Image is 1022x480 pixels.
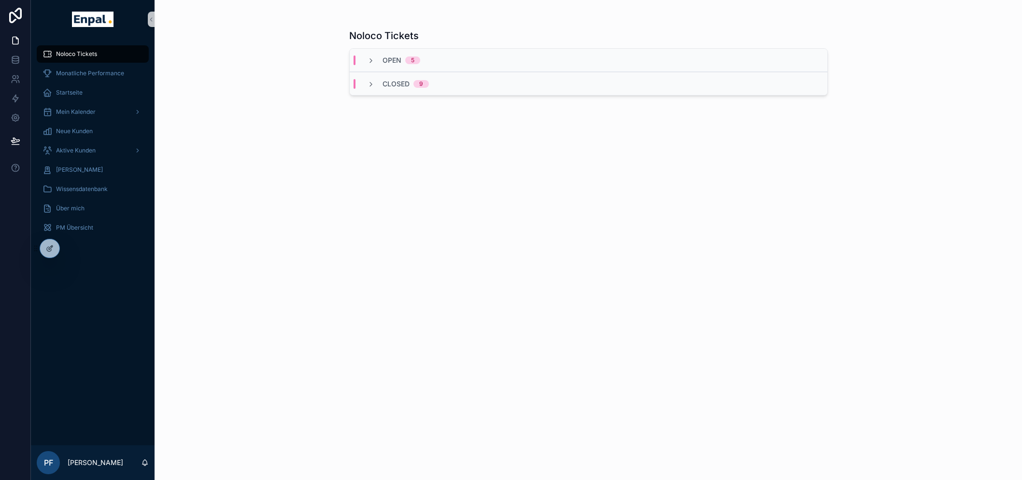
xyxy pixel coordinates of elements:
[56,69,124,77] span: Monatliche Performance
[349,29,419,42] h1: Noloco Tickets
[411,56,414,64] div: 5
[37,84,149,101] a: Startseite
[37,65,149,82] a: Monatliche Performance
[37,142,149,159] a: Aktive Kunden
[37,180,149,198] a: Wissensdatenbank
[68,458,123,467] p: [PERSON_NAME]
[56,50,97,58] span: Noloco Tickets
[56,224,93,232] span: PM Übersicht
[37,200,149,217] a: Über mich
[37,219,149,236] a: PM Übersicht
[56,108,96,116] span: Mein Kalender
[56,127,93,135] span: Neue Kunden
[383,79,410,89] span: Closed
[56,185,108,193] span: Wissensdatenbank
[56,166,103,174] span: [PERSON_NAME]
[72,12,113,27] img: App logo
[44,457,53,468] span: PF
[419,80,423,88] div: 9
[56,147,96,154] span: Aktive Kunden
[37,103,149,121] a: Mein Kalender
[37,45,149,63] a: Noloco Tickets
[383,55,401,65] span: Open
[56,89,83,96] span: Startseite
[37,123,149,140] a: Neue Kunden
[31,39,155,249] div: scrollable content
[56,205,85,212] span: Über mich
[37,161,149,178] a: [PERSON_NAME]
